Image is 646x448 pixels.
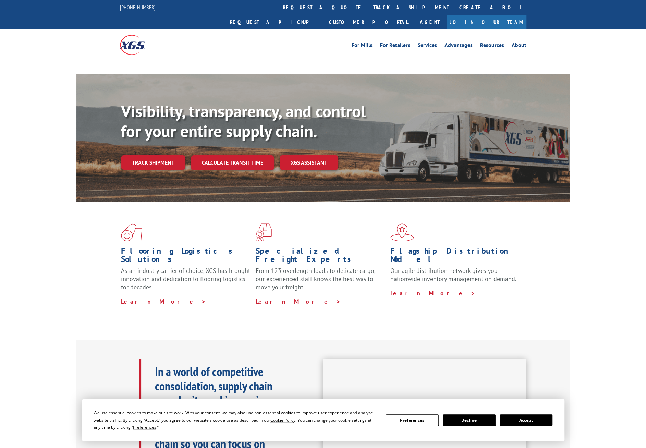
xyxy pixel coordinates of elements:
a: For Mills [352,43,373,50]
b: Visibility, transparency, and control for your entire supply chain. [121,100,366,142]
span: Preferences [133,424,156,430]
span: Cookie Policy [270,417,295,423]
a: Resources [480,43,504,50]
a: Learn More > [121,298,206,305]
a: For Retailers [380,43,410,50]
h1: Flagship Distribution Model [390,247,520,267]
a: Learn More > [256,298,341,305]
div: Cookie Consent Prompt [82,399,564,441]
a: Services [418,43,437,50]
span: Our agile distribution network gives you nationwide inventory management on demand. [390,267,516,283]
img: xgs-icon-focused-on-flooring-red [256,223,272,241]
div: We use essential cookies to make our site work. With your consent, we may also use non-essential ... [94,409,377,431]
a: Advantages [444,43,473,50]
a: About [512,43,526,50]
a: Agent [413,15,447,29]
p: From 123 overlength loads to delicate cargo, our experienced staff knows the best way to move you... [256,267,385,297]
a: Calculate transit time [191,155,274,170]
img: xgs-icon-flagship-distribution-model-red [390,223,414,241]
a: Learn More > [390,289,476,297]
a: Request a pickup [225,15,324,29]
button: Accept [500,414,552,426]
button: Preferences [386,414,438,426]
h1: Flooring Logistics Solutions [121,247,251,267]
img: xgs-icon-total-supply-chain-intelligence-red [121,223,142,241]
a: [PHONE_NUMBER] [120,4,156,11]
a: XGS ASSISTANT [280,155,338,170]
a: Customer Portal [324,15,413,29]
span: As an industry carrier of choice, XGS has brought innovation and dedication to flooring logistics... [121,267,250,291]
h1: Specialized Freight Experts [256,247,385,267]
a: Track shipment [121,155,185,170]
a: Join Our Team [447,15,526,29]
button: Decline [443,414,496,426]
